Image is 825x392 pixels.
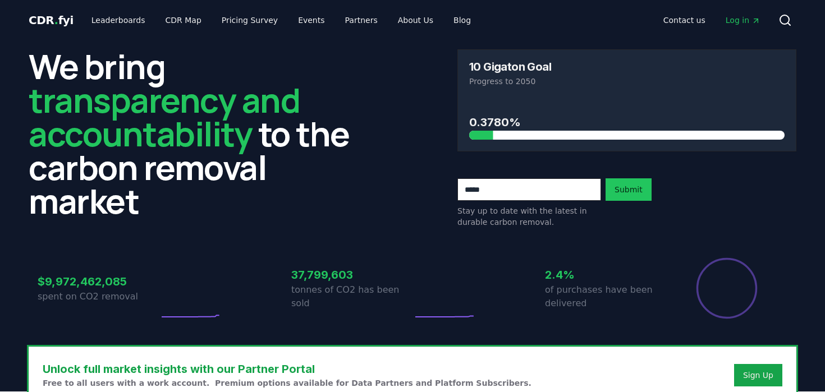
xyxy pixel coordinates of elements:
[82,10,154,30] a: Leaderboards
[157,10,210,30] a: CDR Map
[545,266,666,283] h3: 2.4%
[734,364,782,386] button: Sign Up
[743,370,773,381] a: Sign Up
[469,114,785,131] h3: 0.3780%
[29,49,368,218] h2: We bring to the carbon removal market
[29,12,74,28] a: CDR.fyi
[469,61,551,72] h3: 10 Gigaton Goal
[38,290,159,303] p: spent on CO2 removal
[29,77,300,156] span: transparency and accountability
[43,377,531,389] p: Free to all users with a work account. Premium options available for Data Partners and Platform S...
[695,257,758,320] div: Percentage of sales delivered
[38,273,159,290] h3: $9,972,462,085
[654,10,714,30] a: Contact us
[82,10,480,30] nav: Main
[654,10,769,30] nav: Main
[444,10,480,30] a: Blog
[291,266,412,283] h3: 37,799,603
[545,283,666,310] p: of purchases have been delivered
[469,76,785,87] p: Progress to 2050
[457,205,601,228] p: Stay up to date with the latest in durable carbon removal.
[213,10,287,30] a: Pricing Survey
[606,178,652,201] button: Submit
[289,10,333,30] a: Events
[336,10,387,30] a: Partners
[717,10,769,30] a: Log in
[43,361,531,377] h3: Unlock full market insights with our Partner Portal
[291,283,412,310] p: tonnes of CO2 has been sold
[389,10,442,30] a: About Us
[726,15,760,26] span: Log in
[54,13,58,27] span: .
[29,13,74,27] span: CDR fyi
